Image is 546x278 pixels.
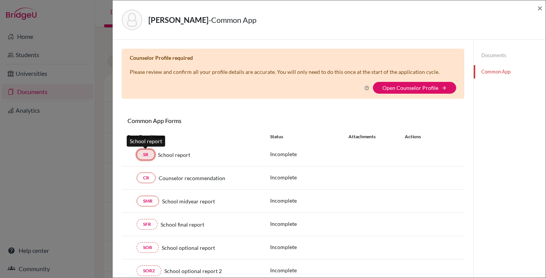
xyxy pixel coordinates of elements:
[162,244,215,252] span: School optional report
[164,267,222,275] span: School optional report 2
[270,266,349,274] p: Incomplete
[122,133,264,140] div: Form Type / Name
[161,220,204,228] span: School final report
[209,15,256,24] span: - Common App
[137,242,159,253] a: SOR
[396,133,443,140] div: Actions
[162,197,215,205] span: School midyear report
[474,65,546,78] a: Common App
[130,68,439,76] p: Please review and confirm all your profile details are accurate. You will only need to do this on...
[537,2,543,13] span: ×
[270,150,349,158] p: Incomplete
[537,3,543,13] button: Close
[127,136,165,147] div: School report
[137,219,158,230] a: SFR
[158,151,190,159] span: School report
[270,220,349,228] p: Incomplete
[270,133,349,140] div: Status
[137,173,156,183] a: CR
[441,85,447,91] i: arrow_forward
[382,85,438,91] a: Open Counselor Profile
[270,197,349,205] p: Incomplete
[137,196,159,206] a: SMR
[270,243,349,251] p: Incomplete
[137,149,155,160] a: SR
[148,15,209,24] strong: [PERSON_NAME]
[349,133,396,140] div: Attachments
[270,173,349,181] p: Incomplete
[122,117,293,124] h6: Common App Forms
[159,174,225,182] span: Counselor recommendation
[130,54,193,61] b: Counselor Profile required
[137,265,161,276] a: SOR2
[474,49,546,62] a: Documents
[373,82,456,94] button: Open Counselor Profilearrow_forward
